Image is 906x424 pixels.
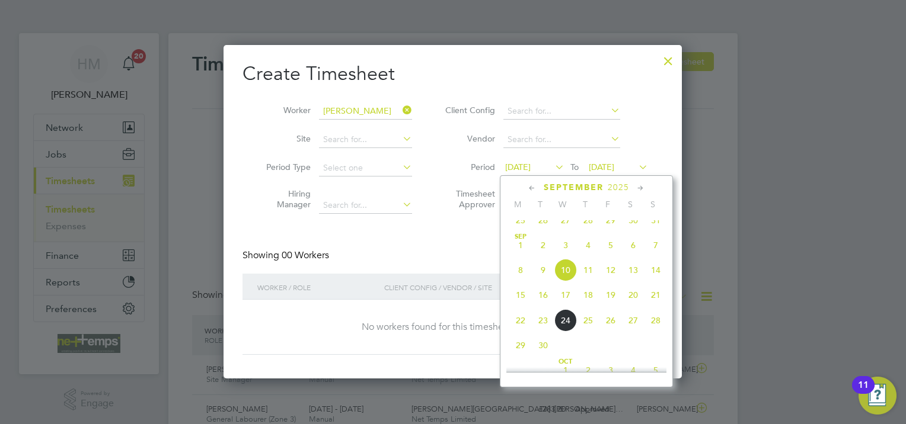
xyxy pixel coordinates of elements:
span: 28 [577,209,599,232]
input: Search for... [319,103,412,120]
input: Search for... [319,131,412,148]
span: 27 [554,209,577,232]
span: S [619,199,642,210]
span: 18 [577,284,599,306]
span: S [642,199,664,210]
span: 29 [509,334,532,356]
span: 5 [645,359,667,381]
div: Worker / Role [254,274,381,301]
div: No workers found for this timesheet period. [254,321,651,333]
button: Open Resource Center, 11 new notifications [859,377,897,415]
span: 9 [532,259,554,281]
span: 2 [532,234,554,256]
span: 23 [532,309,554,332]
label: Period [442,162,495,172]
label: Period Type [257,162,311,172]
span: 31 [645,209,667,232]
span: M [506,199,529,210]
h2: Create Timesheet [243,62,663,86]
span: 26 [532,209,554,232]
input: Search for... [503,131,620,148]
span: September [544,182,604,192]
span: 19 [599,284,622,306]
span: 28 [645,309,667,332]
span: 1 [509,234,532,256]
span: 25 [577,309,599,332]
span: 13 [622,259,645,281]
label: Site [257,133,311,144]
label: Vendor [442,133,495,144]
label: Hiring Manager [257,188,311,210]
span: 00 Workers [282,249,329,261]
label: Client Config [442,105,495,115]
span: T [574,199,596,210]
input: Search for... [503,103,620,120]
span: 29 [599,209,622,232]
span: 10 [554,259,577,281]
span: 30 [532,334,554,356]
span: F [596,199,619,210]
span: 26 [599,309,622,332]
div: 11 [858,385,869,400]
input: Select one [319,160,412,176]
span: 17 [554,284,577,306]
span: Oct [554,359,577,365]
span: 11 [577,259,599,281]
div: Client Config / Vendor / Site [381,274,572,301]
span: 14 [645,259,667,281]
span: 4 [577,234,599,256]
span: 7 [645,234,667,256]
span: 25 [509,209,532,232]
span: Sep [509,234,532,240]
span: 15 [509,284,532,306]
span: 27 [622,309,645,332]
span: 12 [599,259,622,281]
span: 6 [622,234,645,256]
span: 8 [509,259,532,281]
div: Showing [243,249,331,262]
span: 20 [622,284,645,306]
span: 2025 [608,182,629,192]
span: T [529,199,551,210]
span: 4 [622,359,645,381]
span: W [551,199,574,210]
input: Search for... [319,197,412,214]
span: 24 [554,309,577,332]
span: [DATE] [589,162,614,172]
label: Worker [257,105,311,115]
span: 5 [599,234,622,256]
label: Timesheet Approver [442,188,495,210]
span: 1 [554,359,577,381]
span: [DATE] [505,162,531,172]
span: 30 [622,209,645,232]
span: 3 [599,359,622,381]
span: 22 [509,309,532,332]
span: 21 [645,284,667,306]
span: 2 [577,359,599,381]
span: 3 [554,234,577,256]
span: 16 [532,284,554,306]
span: To [567,159,582,175]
